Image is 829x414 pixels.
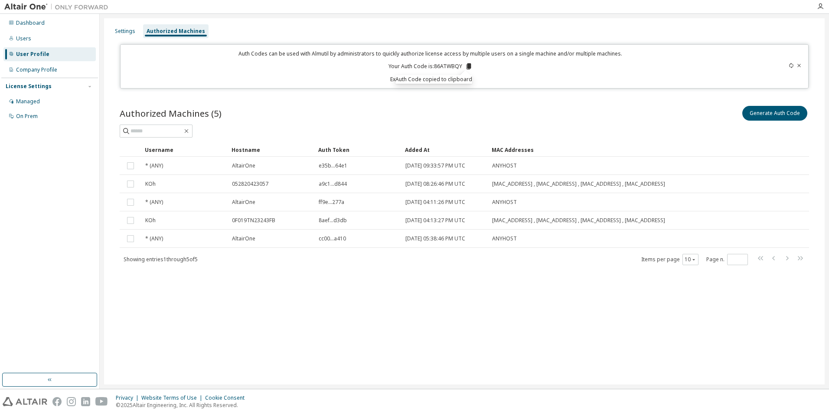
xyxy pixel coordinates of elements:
span: Authorized Machines (5) [120,107,222,119]
span: ANYHOST [492,162,517,169]
div: Username [145,143,225,157]
div: Authorized Machines [147,28,205,35]
span: ff9e...277a [319,199,344,206]
div: Added At [405,143,485,157]
span: * (ANY) [145,235,163,242]
span: ANYHOST [492,235,517,242]
div: MAC Addresses [492,143,721,157]
span: [DATE] 09:33:57 PM UTC [405,162,465,169]
span: [DATE] 08:26:46 PM UTC [405,181,465,187]
span: a9c1...d844 [319,181,347,187]
div: Company Profile [16,66,57,73]
div: On Prem [16,113,38,120]
div: Auth Token [318,143,398,157]
span: [DATE] 04:13:27 PM UTC [405,217,465,224]
button: Generate Auth Code [742,106,807,121]
span: cc00...a410 [319,235,346,242]
span: 052820423057 [232,181,268,187]
span: [DATE] 04:11:26 PM UTC [405,199,465,206]
span: * (ANY) [145,199,163,206]
div: Auth Code copied to clipboard [395,75,472,84]
span: [MAC_ADDRESS] , [MAC_ADDRESS] , [MAC_ADDRESS] , [MAC_ADDRESS] [492,181,665,187]
img: linkedin.svg [81,397,90,406]
div: User Profile [16,51,49,58]
span: AltairOne [232,162,255,169]
span: [DATE] 05:38:46 PM UTC [405,235,465,242]
span: Page n. [706,254,748,265]
button: 10 [685,256,696,263]
div: Cookie Consent [205,394,250,401]
span: e35b...64e1 [319,162,347,169]
div: Website Terms of Use [141,394,205,401]
p: Your Auth Code is: 86ATWBQY [388,62,473,70]
span: ANYHOST [492,199,517,206]
img: Altair One [4,3,113,11]
img: altair_logo.svg [3,397,47,406]
p: © 2025 Altair Engineering, Inc. All Rights Reserved. [116,401,250,409]
span: KOh [145,181,156,187]
span: AltairOne [232,199,255,206]
img: instagram.svg [67,397,76,406]
div: Users [16,35,31,42]
div: Privacy [116,394,141,401]
div: License Settings [6,83,52,90]
span: 8aef...d3db [319,217,347,224]
div: Dashboard [16,20,45,26]
span: Items per page [641,254,698,265]
span: * (ANY) [145,162,163,169]
span: AltairOne [232,235,255,242]
img: facebook.svg [52,397,62,406]
p: Auth Codes can be used with Almutil by administrators to quickly authorize license access by mult... [126,50,736,57]
span: 0F019TN23243FB [232,217,275,224]
div: Settings [115,28,135,35]
div: Hostname [232,143,311,157]
p: Expires in 14 minutes, 39 seconds [126,76,736,83]
div: Managed [16,98,40,105]
img: youtube.svg [95,397,108,406]
span: KOh [145,217,156,224]
span: Showing entries 1 through 5 of 5 [124,256,198,263]
span: [MAC_ADDRESS] , [MAC_ADDRESS] , [MAC_ADDRESS] , [MAC_ADDRESS] [492,217,665,224]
